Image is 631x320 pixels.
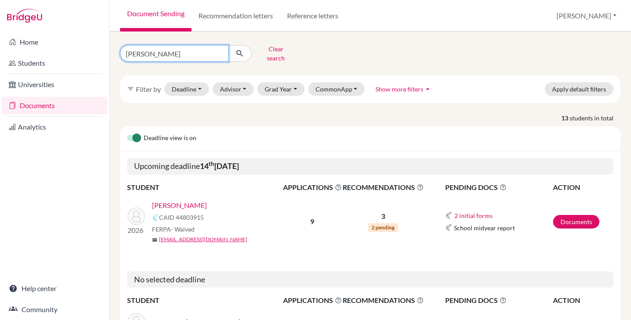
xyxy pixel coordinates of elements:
button: Clear search [252,42,300,65]
a: Documents [553,215,599,229]
span: 2 pending [368,223,398,232]
button: Deadline [164,82,209,96]
a: [PERSON_NAME] [152,200,207,211]
img: Common App logo [445,212,452,219]
i: filter_list [127,85,134,92]
button: [PERSON_NAME] [553,7,620,24]
button: Show more filtersarrow_drop_up [368,82,440,96]
a: [EMAIL_ADDRESS][DOMAIN_NAME] [159,236,247,243]
img: Common App logo [152,214,159,221]
span: CAID 44803915 [159,213,204,222]
strong: 13 [561,113,570,123]
a: Documents [2,97,107,114]
button: 2 initial forms [454,211,493,221]
span: APPLICATIONS [283,295,342,306]
img: Bridge-U [7,9,42,23]
button: CommonApp [308,82,365,96]
i: arrow_drop_up [423,84,432,93]
button: Apply default filters [545,82,613,96]
b: 9 [310,217,314,225]
span: Filter by [136,85,161,93]
button: Grad Year [257,82,305,96]
input: Find student by name... [120,45,229,62]
th: STUDENT [127,295,283,306]
span: PENDING DOCS [445,295,552,306]
p: 2026 [128,225,145,236]
span: APPLICATIONS [283,182,342,193]
span: students in total [570,113,620,123]
button: Advisor [213,82,254,96]
img: Common App logo [445,224,452,231]
a: Universities [2,76,107,93]
p: 3 [343,211,424,222]
span: FERPA [152,225,195,234]
span: - Waived [171,225,195,233]
a: Students [2,54,107,72]
span: Deadline view is on [144,133,196,144]
sup: th [209,160,214,167]
h5: No selected deadline [127,271,613,288]
a: Home [2,33,107,51]
a: Help center [2,280,107,297]
span: RECOMMENDATIONS [343,295,424,306]
span: mail [152,237,157,243]
span: School midyear report [454,223,515,232]
th: ACTION [553,295,613,306]
img: Paiva, Pedro [128,207,145,225]
a: Community [2,301,107,318]
span: Show more filters [376,85,423,93]
th: STUDENT [127,182,283,193]
h5: Upcoming deadline [127,158,613,175]
span: RECOMMENDATIONS [343,182,424,193]
b: 14 [DATE] [200,161,239,171]
th: ACTION [553,182,613,193]
span: PENDING DOCS [445,182,552,193]
a: Analytics [2,118,107,136]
